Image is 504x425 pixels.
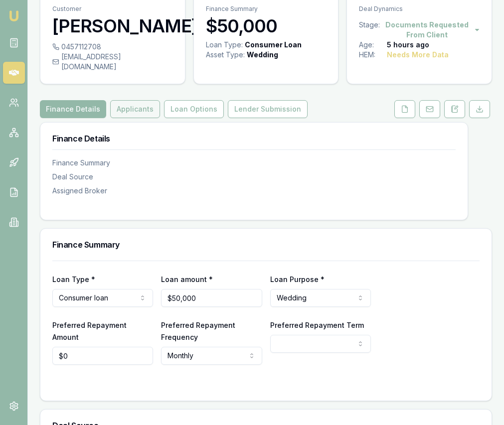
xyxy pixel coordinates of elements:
[40,100,108,118] a: Finance Details
[40,100,106,118] button: Finance Details
[270,321,364,329] label: Preferred Repayment Term
[161,321,235,341] label: Preferred Repayment Frequency
[52,135,456,142] h3: Finance Details
[247,50,278,60] div: Wedding
[162,100,226,118] a: Loan Options
[270,275,325,283] label: Loan Purpose *
[52,347,153,365] input: $
[206,5,327,13] p: Finance Summary
[108,100,162,118] a: Applicants
[359,50,387,60] div: HEM:
[52,5,173,13] p: Customer
[52,52,173,72] div: [EMAIL_ADDRESS][DOMAIN_NAME]
[228,100,308,118] button: Lender Submission
[387,50,449,60] div: Needs More Data
[206,16,327,36] h3: $50,000
[161,289,262,307] input: $
[206,50,245,60] div: Asset Type :
[52,275,95,283] label: Loan Type *
[206,40,243,50] div: Loan Type:
[359,20,380,40] div: Stage:
[52,186,456,196] div: Assigned Broker
[52,158,456,168] div: Finance Summary
[387,40,429,50] div: 5 hours ago
[52,42,173,52] div: 0457112708
[245,40,302,50] div: Consumer Loan
[8,10,20,22] img: emu-icon-u.png
[380,20,480,40] button: Documents Requested From Client
[52,172,456,182] div: Deal Source
[52,321,127,341] label: Preferred Repayment Amount
[110,100,160,118] button: Applicants
[52,241,480,249] h3: Finance Summary
[52,16,173,36] h3: [PERSON_NAME]
[226,100,310,118] a: Lender Submission
[161,275,213,283] label: Loan amount *
[164,100,224,118] button: Loan Options
[359,5,480,13] p: Deal Dynamics
[359,40,387,50] div: Age:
